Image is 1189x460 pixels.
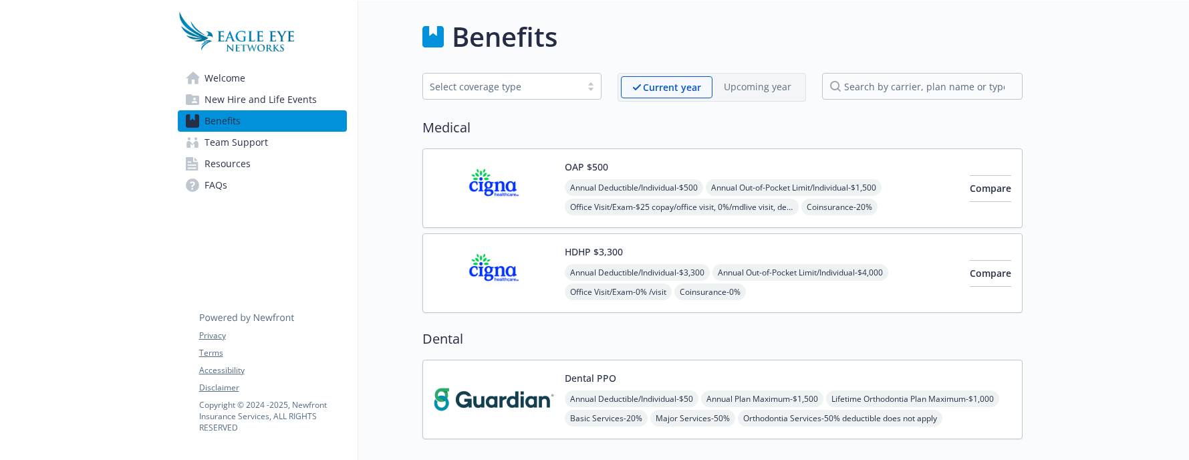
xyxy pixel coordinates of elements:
span: Coinsurance - 20% [801,199,878,215]
span: Annual Deductible/Individual - $500 [565,179,703,196]
span: Upcoming year [712,76,803,98]
span: Annual Deductible/Individual - $50 [565,390,698,407]
span: Team Support [205,132,268,153]
button: Dental PPO [565,371,616,385]
h2: Dental [422,329,1023,349]
button: HDHP $3,300 [565,245,623,259]
span: Office Visit/Exam - 0% /visit [565,283,672,300]
span: Office Visit/Exam - $25 copay/office visit, 0%/mdlive visit, deductible does not apply [565,199,799,215]
span: Lifetime Orthodontia Plan Maximum - $1,000 [826,390,999,407]
span: Orthodontia Services - 50% deductible does not apply [738,410,942,427]
img: CIGNA carrier logo [434,245,554,302]
span: Compare [970,267,1011,279]
span: Resources [205,153,251,175]
h2: Medical [422,118,1023,138]
span: Annual Out-of-Pocket Limit/Individual - $4,000 [712,264,888,281]
span: Annual Out-of-Pocket Limit/Individual - $1,500 [706,179,882,196]
a: Team Support [178,132,347,153]
button: Compare [970,175,1011,202]
span: Basic Services - 20% [565,410,648,427]
span: Benefits [205,110,241,132]
p: Copyright © 2024 - 2025 , Newfront Insurance Services, ALL RIGHTS RESERVED [199,399,346,433]
img: Guardian carrier logo [434,371,554,428]
input: search by carrier, plan name or type [822,73,1023,100]
p: Current year [643,80,701,94]
a: New Hire and Life Events [178,89,347,110]
span: Major Services - 50% [650,410,735,427]
img: CIGNA carrier logo [434,160,554,217]
span: Annual Deductible/Individual - $3,300 [565,264,710,281]
span: Welcome [205,68,245,89]
a: Benefits [178,110,347,132]
span: FAQs [205,175,227,196]
a: Resources [178,153,347,175]
span: Annual Plan Maximum - $1,500 [701,390,823,407]
button: Compare [970,260,1011,287]
span: New Hire and Life Events [205,89,317,110]
a: Terms [199,347,346,359]
span: Compare [970,182,1011,195]
a: Privacy [199,330,346,342]
a: FAQs [178,175,347,196]
a: Disclaimer [199,382,346,394]
p: Upcoming year [724,80,791,94]
span: Coinsurance - 0% [674,283,746,300]
a: Accessibility [199,364,346,376]
div: Select coverage type [430,80,574,94]
h1: Benefits [452,17,557,57]
a: Welcome [178,68,347,89]
button: OAP $500 [565,160,608,174]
